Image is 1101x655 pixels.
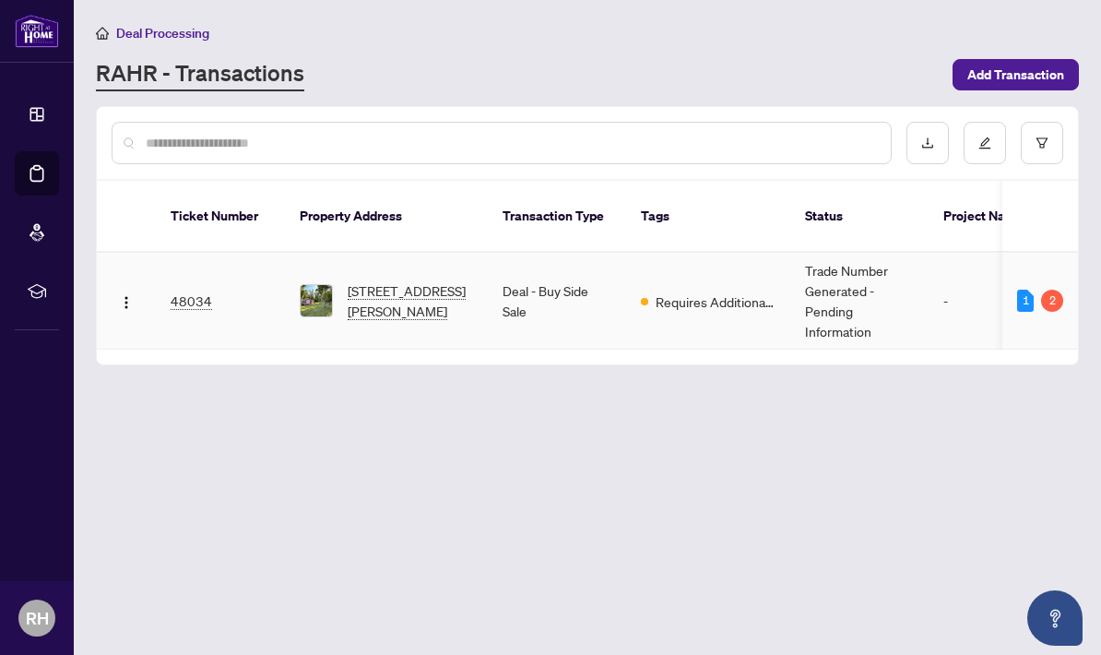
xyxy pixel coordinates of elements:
[964,122,1006,164] button: edit
[953,59,1079,90] button: Add Transaction
[488,181,626,253] th: Transaction Type
[116,25,209,42] span: Deal Processing
[285,181,488,253] th: Property Address
[906,122,949,164] button: download
[96,58,304,91] a: RAHR - Transactions
[790,253,929,350] td: Trade Number Generated - Pending Information
[112,286,141,316] button: Logo
[26,605,49,631] span: RH
[978,137,991,149] span: edit
[1027,590,1083,646] button: Open asap
[156,181,285,253] th: Ticket Number
[929,253,1039,350] td: -
[929,181,1039,253] th: Project Name
[1041,290,1063,312] div: 2
[626,181,790,253] th: Tags
[921,137,934,149] span: download
[119,295,134,310] img: Logo
[1036,137,1048,149] span: filter
[15,14,59,48] img: logo
[96,27,109,40] span: home
[1021,122,1063,164] button: filter
[488,253,626,350] td: Deal - Buy Side Sale
[790,181,929,253] th: Status
[967,60,1064,89] span: Add Transaction
[656,292,775,312] span: Requires Additional Docs
[1017,290,1034,312] div: 1
[301,285,332,316] img: thumbnail-img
